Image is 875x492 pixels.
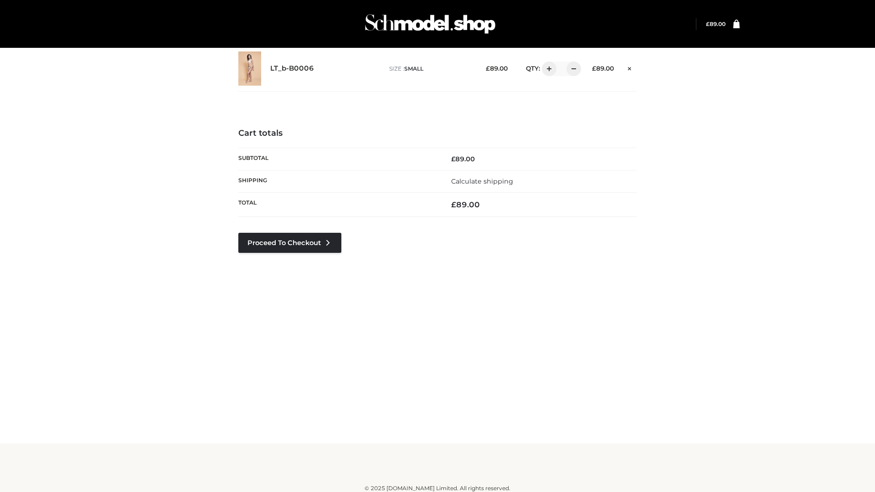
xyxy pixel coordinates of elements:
div: QTY: [517,61,578,76]
a: Calculate shipping [451,177,513,185]
span: £ [486,65,490,72]
bdi: 89.00 [486,65,508,72]
bdi: 89.00 [592,65,614,72]
span: £ [706,20,710,27]
th: Shipping [238,170,437,192]
span: £ [451,200,456,209]
a: Proceed to Checkout [238,233,341,253]
p: size : [389,65,472,73]
span: SMALL [404,65,423,72]
h4: Cart totals [238,128,637,138]
span: £ [451,155,455,163]
th: Total [238,193,437,217]
bdi: 89.00 [451,200,480,209]
bdi: 89.00 [706,20,726,27]
a: £89.00 [706,20,726,27]
a: Remove this item [623,61,637,73]
img: Schmodel Admin 964 [362,6,499,42]
span: £ [592,65,596,72]
th: Subtotal [238,148,437,170]
bdi: 89.00 [451,155,475,163]
a: LT_b-B0006 [270,64,314,73]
